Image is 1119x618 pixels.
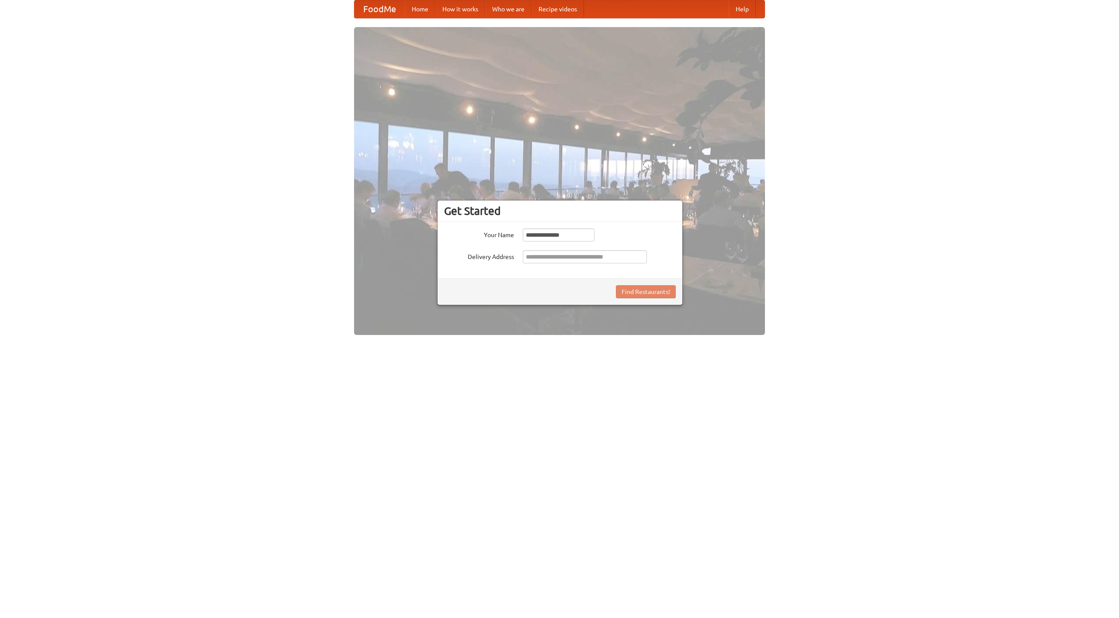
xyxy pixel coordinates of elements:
button: Find Restaurants! [616,285,676,298]
a: Recipe videos [532,0,584,18]
a: Home [405,0,435,18]
label: Delivery Address [444,250,514,261]
label: Your Name [444,228,514,239]
h3: Get Started [444,204,676,218]
a: Who we are [485,0,532,18]
a: FoodMe [354,0,405,18]
a: How it works [435,0,485,18]
a: Help [729,0,756,18]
